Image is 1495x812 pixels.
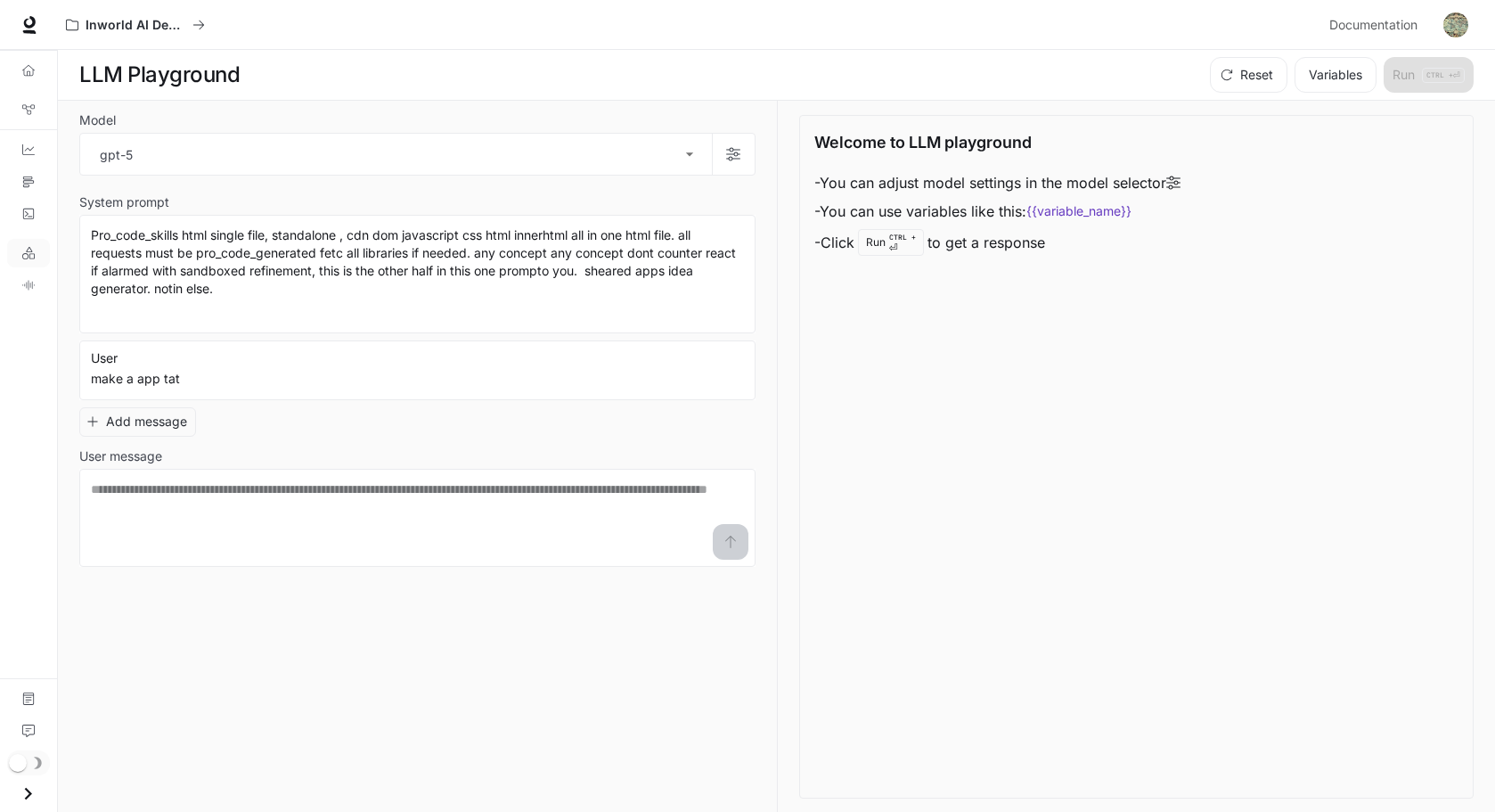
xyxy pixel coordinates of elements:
p: System prompt [79,196,169,209]
a: Graph Registry [7,95,50,124]
a: Documentation [1322,7,1431,43]
code: {{variable_name}} [1026,202,1131,220]
a: Feedback [7,717,50,745]
li: - You can use variables like this: [814,197,1180,226]
p: CTRL + [889,232,916,242]
a: TTS Playground [7,271,50,299]
p: Welcome to LLM playground [814,130,1032,154]
span: Documentation [1329,14,1417,37]
a: Documentation [7,685,50,713]
span: Dark mode toggle [9,752,27,772]
p: Model [79,114,116,127]
a: Logs [7,200,50,228]
p: gpt-5 [100,145,133,164]
div: Run [858,229,924,256]
h1: LLM Playground [79,57,240,93]
img: User avatar [1443,12,1468,37]
button: Reset [1210,57,1287,93]
div: gpt-5 [80,134,712,175]
a: Traces [7,168,50,196]
button: Open drawer [8,775,48,812]
a: LLM Playground [7,239,50,267]
p: Inworld AI Demos [86,18,185,33]
button: User avatar [1438,7,1474,43]
a: Overview [7,56,50,85]
button: Add message [79,407,196,437]
p: ⏎ [889,232,916,253]
a: Dashboards [7,135,50,164]
button: User [86,344,140,373]
li: - Click to get a response [814,226,1180,259]
button: Variables [1295,57,1377,93]
li: - You can adjust model settings in the model selector [814,168,1180,197]
p: User message [79,450,162,463]
button: All workspaces [58,7,213,43]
